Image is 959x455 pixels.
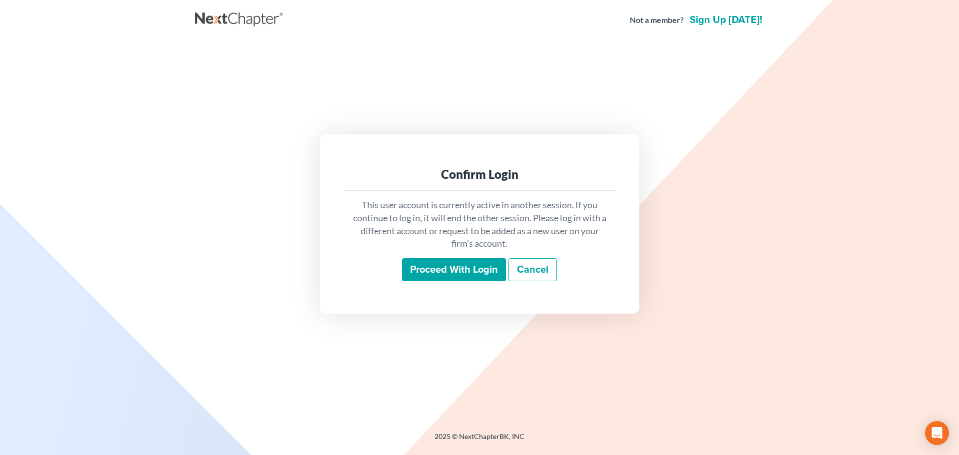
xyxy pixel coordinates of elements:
[352,166,607,182] div: Confirm Login
[402,258,506,281] input: Proceed with login
[688,15,764,25] a: Sign up [DATE]!
[925,421,949,445] div: Open Intercom Messenger
[352,199,607,250] p: This user account is currently active in another session. If you continue to log in, it will end ...
[195,432,764,450] div: 2025 © NextChapterBK, INC
[630,14,684,26] strong: Not a member?
[508,258,557,281] a: Cancel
